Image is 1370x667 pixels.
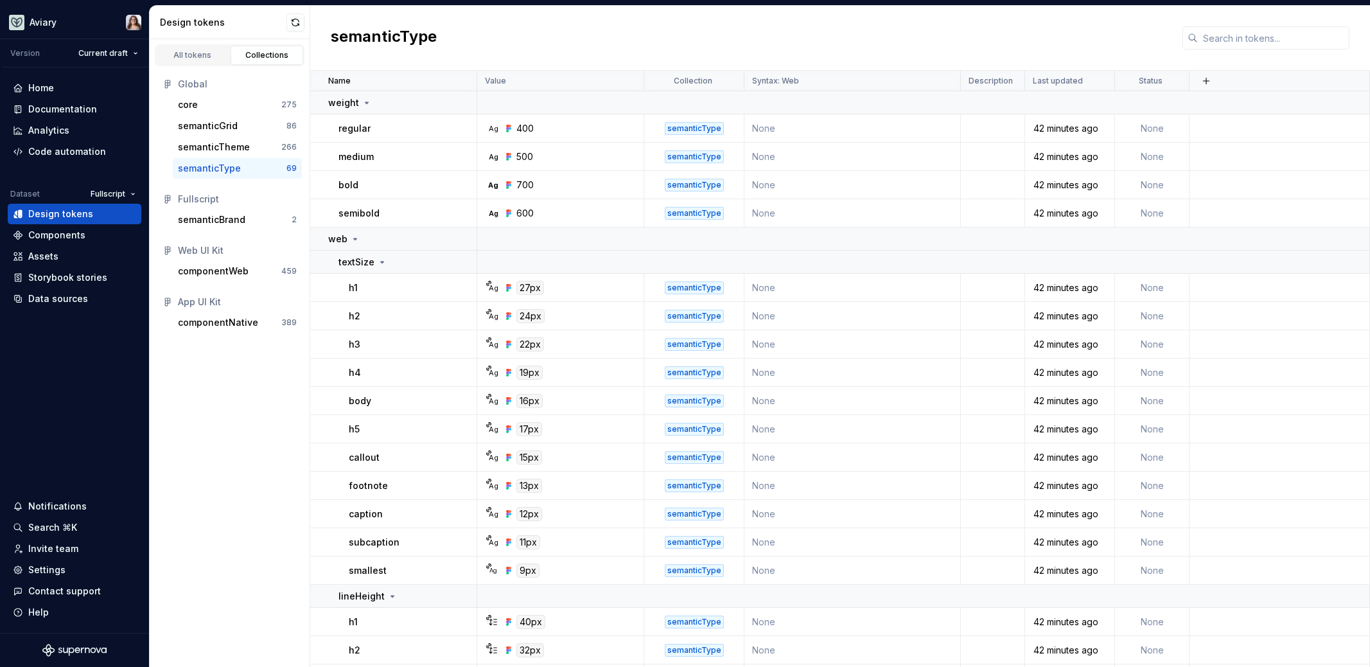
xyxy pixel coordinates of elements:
div: Ag [488,424,498,434]
a: Storybook stories [8,267,141,288]
div: 13px [516,479,542,493]
div: 15px [516,450,542,465]
div: 86 [286,121,297,131]
td: None [1115,114,1190,143]
td: None [744,556,961,585]
button: Notifications [8,496,141,517]
td: None [744,330,961,359]
p: Syntax: Web [752,76,799,86]
div: semanticType [665,338,724,351]
p: Value [485,76,506,86]
div: 42 minutes ago [1026,179,1114,191]
div: Ag [488,123,498,134]
div: semanticType [665,479,724,492]
div: Ag [488,339,498,350]
button: Search ⌘K [8,517,141,538]
td: None [744,387,961,415]
p: bold [338,179,358,191]
div: Help [28,606,49,619]
p: h2 [349,310,360,323]
div: 400 [516,122,534,135]
div: semanticType [665,150,724,163]
td: None [744,302,961,330]
div: semanticTheme [178,141,250,154]
div: semanticType [665,536,724,549]
td: None [1115,359,1190,387]
td: None [1115,636,1190,664]
button: componentWeb459 [173,261,302,281]
div: 42 minutes ago [1026,536,1114,549]
p: textSize [338,256,374,269]
div: 700 [516,179,534,191]
div: 266 [281,142,297,152]
td: None [744,114,961,143]
button: Fullscript [85,185,141,203]
div: 42 minutes ago [1026,564,1114,577]
div: semanticType [665,451,724,464]
button: semanticType69 [173,158,302,179]
div: 42 minutes ago [1026,122,1114,135]
img: 256e2c79-9abd-4d59-8978-03feab5a3943.png [9,15,24,30]
h2: semanticType [331,26,437,49]
div: Code automation [28,145,106,158]
button: core275 [173,94,302,115]
a: Home [8,78,141,98]
button: semanticTheme266 [173,137,302,157]
button: Contact support [8,581,141,601]
div: semanticType [665,508,724,520]
div: Ag [488,283,498,293]
p: Status [1139,76,1163,86]
div: Ag [488,565,498,576]
div: Web UI Kit [178,244,297,257]
div: 2 [292,215,297,225]
p: smallest [349,564,387,577]
p: Collection [674,76,712,86]
div: 42 minutes ago [1026,366,1114,379]
div: Ag [488,452,498,463]
p: h1 [349,281,358,294]
td: None [744,500,961,528]
div: Ag [488,152,498,162]
a: Assets [8,246,141,267]
p: semibold [338,207,380,220]
div: semanticType [665,281,724,294]
div: 389 [281,317,297,328]
div: semanticType [665,122,724,135]
span: Current draft [78,48,128,58]
button: semanticBrand2 [173,209,302,230]
div: 42 minutes ago [1026,479,1114,492]
p: web [328,233,347,245]
div: 42 minutes ago [1026,423,1114,436]
div: Documentation [28,103,97,116]
p: body [349,395,371,407]
div: semanticBrand [178,213,245,226]
div: semanticType [665,366,724,379]
div: core [178,98,198,111]
svg: Supernova Logo [42,644,107,657]
div: 11px [516,535,540,549]
a: Design tokens [8,204,141,224]
p: h5 [349,423,360,436]
div: Dataset [10,189,40,199]
div: Storybook stories [28,271,107,284]
div: Analytics [28,124,69,137]
div: Invite team [28,542,78,555]
p: lineHeight [338,590,385,603]
td: None [1115,387,1190,415]
td: None [1115,302,1190,330]
td: None [744,528,961,556]
div: Contact support [28,585,101,598]
a: Settings [8,560,141,580]
div: Ag [488,368,498,378]
p: callout [349,451,380,464]
p: h2 [349,644,360,657]
button: semanticGrid86 [173,116,302,136]
div: semanticType [665,395,724,407]
div: semanticType [665,644,724,657]
div: 42 minutes ago [1026,207,1114,220]
button: componentNative389 [173,312,302,333]
td: None [1115,556,1190,585]
div: Ag [488,537,498,547]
